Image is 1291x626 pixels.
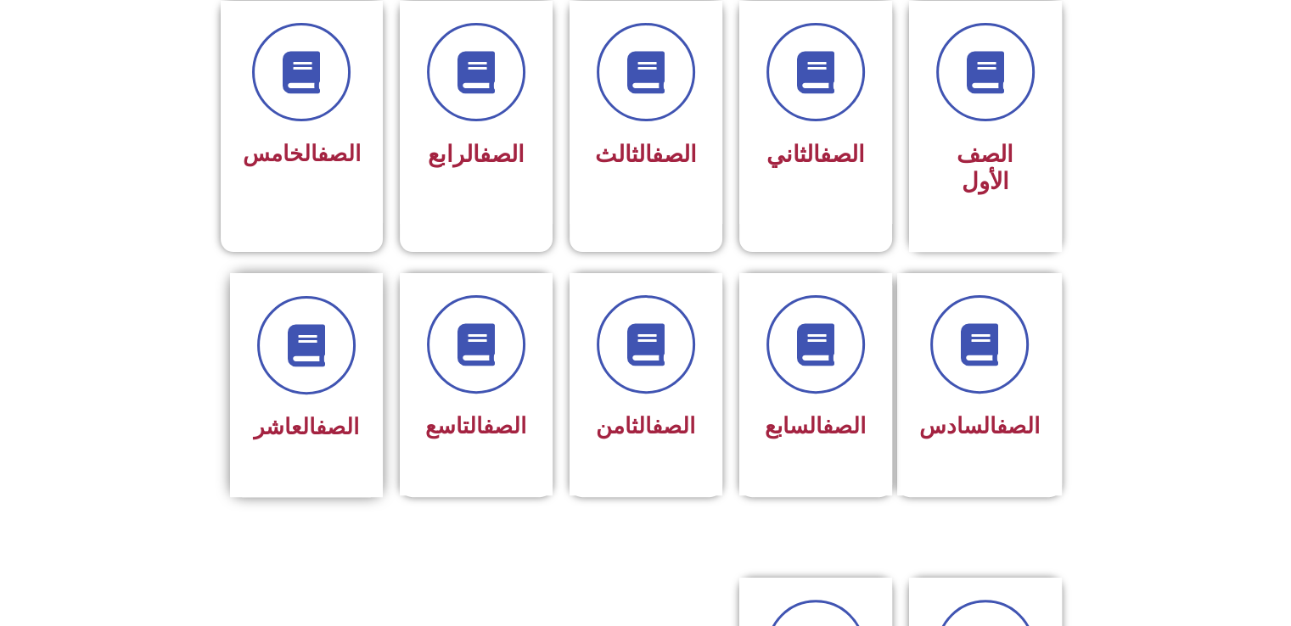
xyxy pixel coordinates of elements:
a: الصف [820,141,865,168]
span: الرابع [428,141,525,168]
span: السادس [919,413,1040,439]
a: الصف [480,141,525,168]
span: الصف الأول [957,141,1013,195]
a: الصف [652,141,697,168]
a: الصف [483,413,526,439]
a: الصف [822,413,866,439]
a: الصف [652,413,695,439]
a: الصف [316,414,359,439]
span: الثامن [596,413,695,439]
a: الصف [317,141,361,166]
a: الصف [996,413,1040,439]
span: الثاني [766,141,865,168]
span: الثالث [595,141,697,168]
span: العاشر [254,414,359,439]
span: الخامس [243,141,361,166]
span: التاسع [425,413,526,439]
span: السابع [765,413,866,439]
